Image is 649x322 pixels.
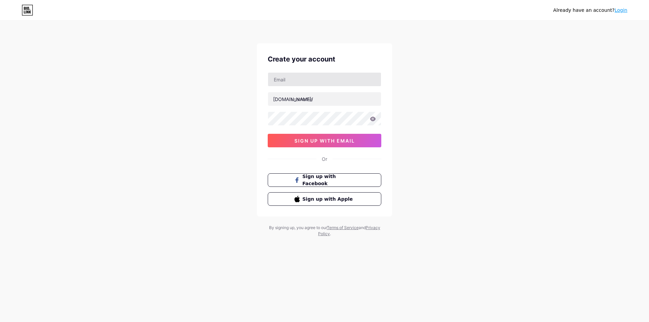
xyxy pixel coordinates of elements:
span: sign up with email [294,138,355,144]
button: sign up with email [268,134,381,147]
input: username [268,92,381,106]
span: Sign up with Facebook [303,173,355,187]
div: By signing up, you agree to our and . [267,225,382,237]
input: Email [268,73,381,86]
button: Sign up with Apple [268,192,381,206]
div: Already have an account? [553,7,627,14]
a: Terms of Service [327,225,359,230]
div: [DOMAIN_NAME]/ [273,96,313,103]
a: Login [615,7,627,13]
span: Sign up with Apple [303,196,355,203]
div: Create your account [268,54,381,64]
div: Or [322,155,327,163]
button: Sign up with Facebook [268,173,381,187]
